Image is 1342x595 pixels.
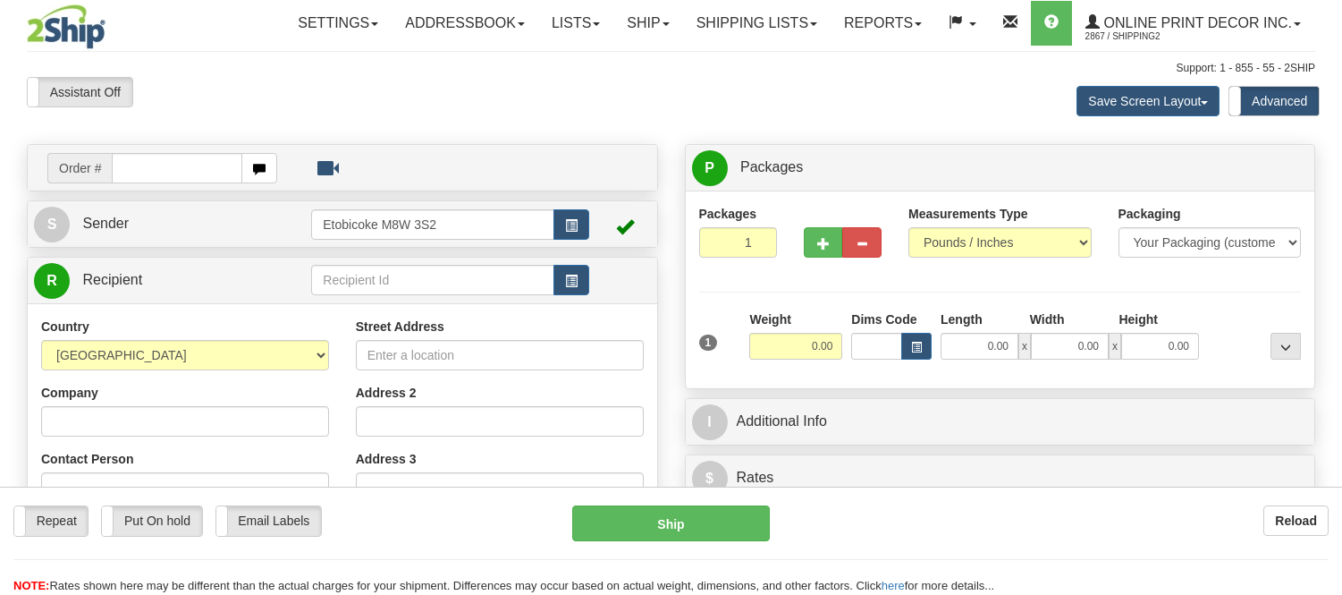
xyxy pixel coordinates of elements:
label: Email Labels [216,506,321,535]
a: P Packages [692,149,1309,186]
label: Repeat [14,506,88,535]
span: P [692,150,728,186]
a: Shipping lists [683,1,831,46]
span: Sender [82,216,129,231]
a: IAdditional Info [692,404,1309,440]
label: Address 2 [356,384,417,402]
span: x [1018,333,1031,360]
div: Support: 1 - 855 - 55 - 2SHIP [27,61,1315,76]
a: Online Print Decor Inc. 2867 / Shipping2 [1072,1,1314,46]
span: Order # [47,153,112,183]
input: Recipient Id [311,265,553,295]
span: Recipient [82,272,142,287]
label: Advanced [1229,87,1319,115]
label: Company [41,384,98,402]
label: Measurements Type [908,205,1028,223]
a: Ship [613,1,682,46]
button: Reload [1263,506,1329,536]
label: Assistant Off [28,78,132,106]
label: Length [941,310,983,328]
span: Packages [740,159,803,174]
a: Settings [284,1,392,46]
a: Addressbook [392,1,538,46]
a: S Sender [34,206,311,242]
span: 2867 / Shipping2 [1085,28,1220,46]
span: NOTE: [13,579,49,592]
a: $Rates [692,460,1309,497]
label: Packages [699,205,757,223]
iframe: chat widget [1301,206,1340,388]
span: Online Print Decor Inc. [1100,15,1292,30]
span: I [692,404,728,440]
label: Put On hold [102,506,201,535]
button: Save Screen Layout [1076,86,1220,116]
span: x [1109,333,1121,360]
label: Dims Code [851,310,916,328]
label: Contact Person [41,450,133,468]
img: logo2867.jpg [27,4,106,49]
input: Sender Id [311,209,553,240]
span: R [34,263,70,299]
label: Street Address [356,318,444,336]
label: Country [41,318,89,336]
label: Width [1030,310,1065,328]
b: Reload [1275,514,1317,528]
a: here [882,579,905,592]
span: 1 [699,335,718,351]
label: Address 3 [356,450,417,468]
div: ... [1270,333,1301,360]
label: Weight [749,310,790,328]
span: $ [692,461,728,497]
label: Height [1118,310,1158,328]
a: Lists [538,1,613,46]
button: Ship [572,506,769,541]
label: Packaging [1118,205,1181,223]
input: Enter a location [356,340,644,370]
span: S [34,207,70,242]
a: R Recipient [34,262,281,299]
a: Reports [831,1,935,46]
